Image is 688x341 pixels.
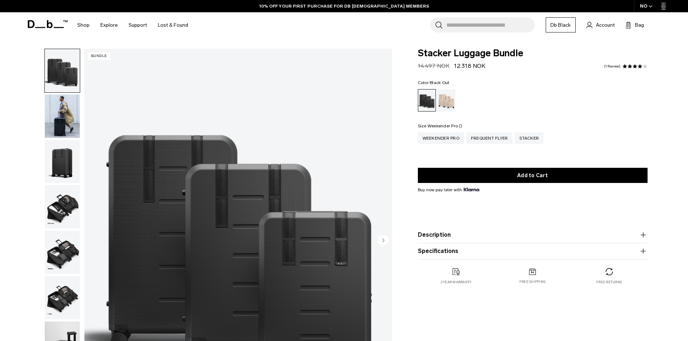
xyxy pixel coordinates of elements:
a: Support [129,12,147,38]
img: Stacker Luggage Bundle [45,95,80,138]
a: Lost & Found [158,12,188,38]
a: Account [587,21,615,29]
img: Stacker Luggage Bundle [45,185,80,228]
a: Shop [77,12,90,38]
a: Weekender Pro [418,132,464,144]
a: Black Out [418,89,436,112]
img: {"height" => 20, "alt" => "Klarna"} [464,188,479,191]
p: Free shipping [519,279,546,284]
button: Specifications [418,247,648,255]
span: Account [596,21,615,29]
nav: Main Navigation [72,12,194,38]
legend: Size: [418,124,462,128]
span: Buy now pay later with [418,187,479,193]
a: Fogbow Beige [437,89,455,112]
button: Stacker Luggage Bundle [44,230,80,274]
p: Bundle [88,52,110,60]
span: Weekender Pro () [428,123,462,128]
button: Stacker Luggage Bundle [44,185,80,229]
img: Stacker Luggage Bundle [45,276,80,319]
legend: Color: [418,80,450,85]
span: Bag [635,21,644,29]
button: Bag [626,21,644,29]
span: Black Out [430,80,449,85]
a: 1 reviews [604,65,620,68]
a: Explore [100,12,118,38]
a: Stacker [515,132,544,144]
img: Stacker Luggage Bundle [45,231,80,274]
p: Free returns [596,280,622,285]
button: Description [418,231,648,239]
img: Stacker Luggage Bundle [45,140,80,183]
a: Frequent Flyer [466,132,513,144]
span: 12.318 NOK [454,62,485,69]
button: Add to Cart [418,168,648,183]
button: Stacker Luggage Bundle [44,276,80,320]
button: Stacker Luggage Bundle [44,49,80,93]
button: Stacker Luggage Bundle [44,140,80,184]
button: Stacker Luggage Bundle [44,94,80,138]
p: 2 year warranty [441,280,472,285]
s: 14.497 NOK [418,62,450,69]
button: Next slide [378,235,389,247]
a: Db Black [546,17,576,32]
span: Stacker Luggage Bundle [418,49,648,58]
a: 10% OFF YOUR FIRST PURCHASE FOR DB [DEMOGRAPHIC_DATA] MEMBERS [259,3,429,9]
img: Stacker Luggage Bundle [45,49,80,92]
